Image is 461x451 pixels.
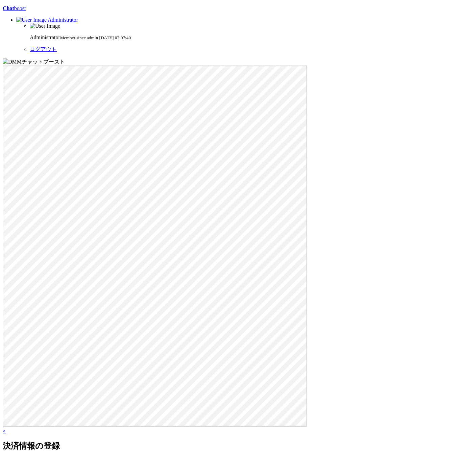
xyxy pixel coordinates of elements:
small: Member since admin [DATE] 07:07:40 [60,35,131,40]
span: Administrator [48,17,78,23]
a: Chatboost [3,5,458,11]
img: User Image [16,17,47,23]
b: Chat [3,5,14,11]
img: User Image [30,23,60,29]
p: boost [3,5,458,11]
p: Administrator [30,34,458,41]
a: ログアウト [30,46,57,52]
a: × [3,428,6,434]
img: DMMチャットブースト [3,58,65,66]
a: Administrator [16,17,78,23]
